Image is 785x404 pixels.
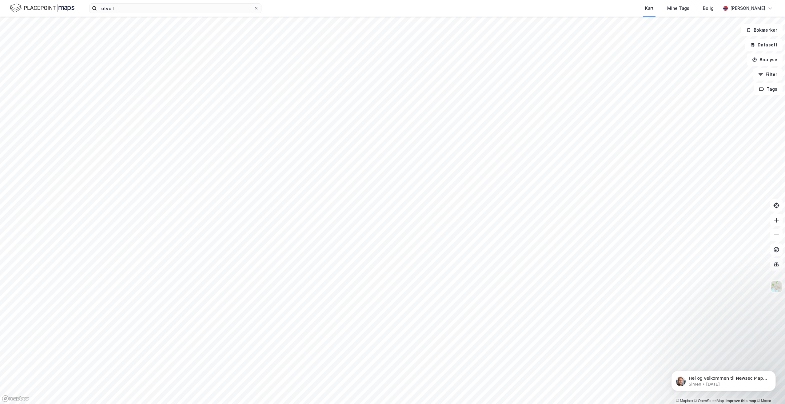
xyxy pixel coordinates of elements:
[676,399,693,403] a: Mapbox
[645,5,654,12] div: Kart
[2,395,29,402] a: Mapbox homepage
[771,281,782,292] img: Z
[662,358,785,401] iframe: Intercom notifications message
[667,5,689,12] div: Mine Tags
[741,24,783,36] button: Bokmerker
[97,4,254,13] input: Søk på adresse, matrikkel, gårdeiere, leietakere eller personer
[753,68,783,81] button: Filter
[747,53,783,66] button: Analyse
[703,5,714,12] div: Bolig
[754,83,783,95] button: Tags
[730,5,765,12] div: [PERSON_NAME]
[745,39,783,51] button: Datasett
[694,399,724,403] a: OpenStreetMap
[10,3,74,14] img: logo.f888ab2527a4732fd821a326f86c7f29.svg
[726,399,756,403] a: Improve this map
